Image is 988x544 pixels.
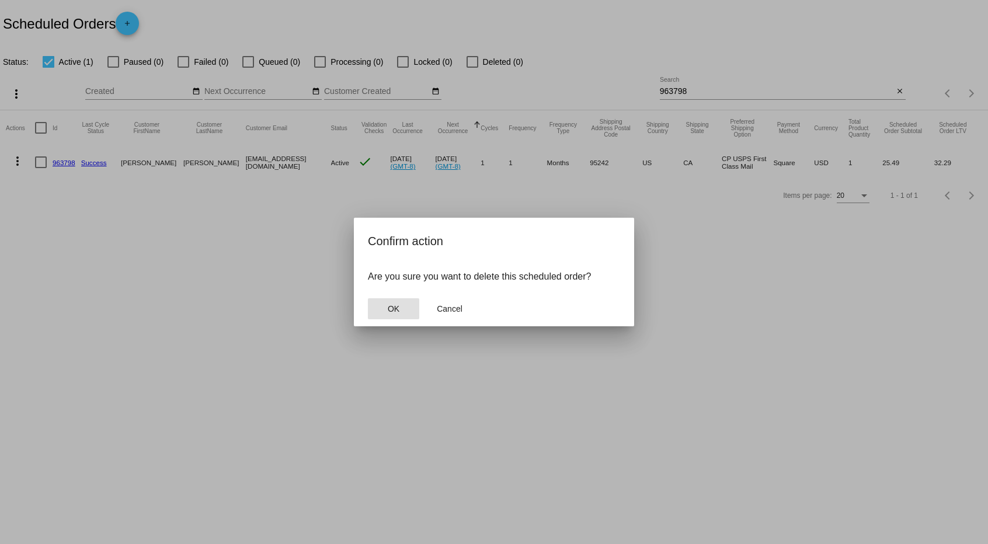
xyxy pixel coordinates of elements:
[437,304,462,313] span: Cancel
[368,271,620,282] p: Are you sure you want to delete this scheduled order?
[368,232,620,250] h2: Confirm action
[368,298,419,319] button: Close dialog
[424,298,475,319] button: Close dialog
[388,304,399,313] span: OK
